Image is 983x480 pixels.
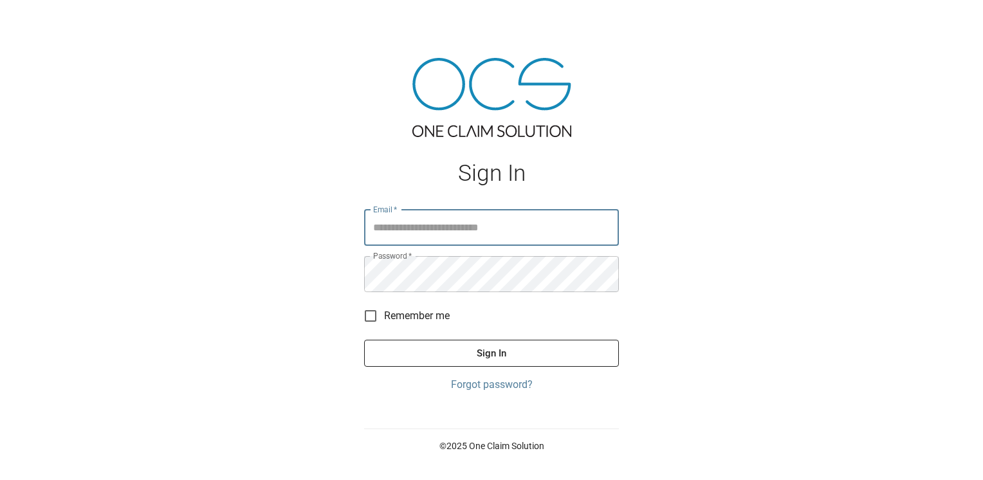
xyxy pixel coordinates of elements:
span: Remember me [384,308,450,324]
label: Email [373,204,398,215]
button: Sign In [364,340,619,367]
img: ocs-logo-white-transparent.png [15,8,67,33]
h1: Sign In [364,160,619,187]
label: Password [373,250,412,261]
a: Forgot password? [364,377,619,392]
p: © 2025 One Claim Solution [364,439,619,452]
img: ocs-logo-tra.png [412,58,571,137]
